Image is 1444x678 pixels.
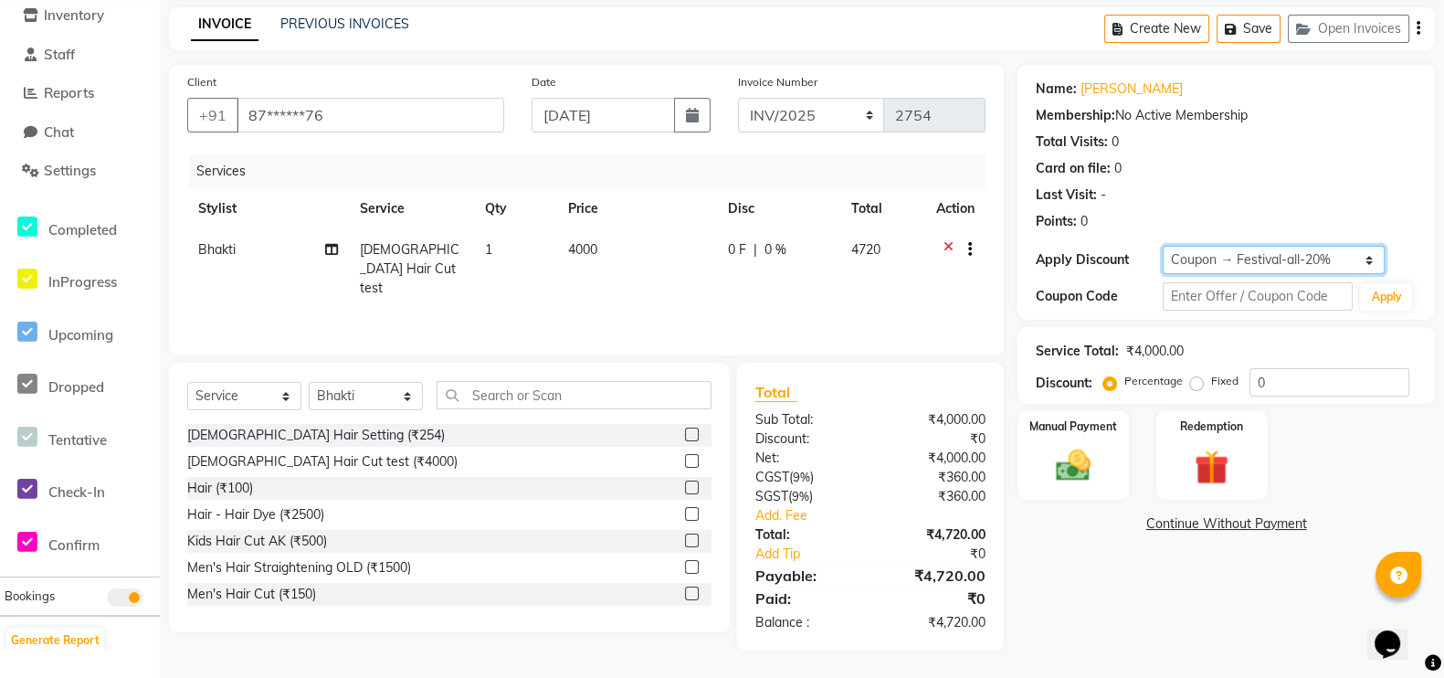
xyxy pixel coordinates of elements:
label: Client [187,74,216,90]
a: Reports [5,83,155,104]
input: Search or Scan [437,381,711,409]
button: +91 [187,98,238,132]
a: Add. Fee [742,506,999,525]
span: InProgress [48,273,117,291]
div: Balance : [742,613,870,632]
div: [DEMOGRAPHIC_DATA] Hair Setting (₹254) [187,426,445,445]
span: Total [755,383,797,402]
div: ( ) [742,487,870,506]
span: Confirm [48,536,100,554]
div: Discount: [742,429,870,449]
div: Net: [742,449,870,468]
div: Name: [1036,79,1077,99]
th: Qty [474,188,557,229]
a: INVOICE [191,8,258,41]
div: Men's Hair Cut (₹150) [187,585,316,604]
span: 9% [792,489,809,503]
span: 0 F [728,240,746,260]
div: 0 [1080,212,1088,231]
div: Points: [1036,212,1077,231]
div: ₹4,720.00 [870,525,999,545]
span: Bhakti [198,241,236,258]
span: Dropped [48,378,104,396]
span: Chat [44,123,74,141]
label: Invoice Number [738,74,817,90]
div: Discount: [1036,374,1092,393]
span: | [754,240,757,260]
span: Upcoming [48,326,113,344]
th: Disc [717,188,840,229]
img: _gift.svg [1184,446,1239,489]
button: Generate Report [6,628,104,653]
th: Price [557,188,717,229]
span: Bookings [5,588,55,603]
div: Total: [742,525,870,545]
div: ₹4,000.00 [870,410,999,429]
span: CGST [755,469,789,485]
div: Last Visit: [1036,185,1097,205]
div: ₹0 [870,588,999,609]
div: Services [189,154,999,188]
th: Stylist [187,188,349,229]
button: Open Invoices [1288,15,1409,43]
div: ₹0 [870,429,999,449]
span: 9% [793,470,810,484]
div: 0 [1114,159,1122,178]
div: Hair - Hair Dye (₹2500) [187,505,324,524]
span: SGST [755,488,788,504]
div: Coupon Code [1036,287,1163,306]
a: Settings [5,161,155,182]
div: Membership: [1036,106,1115,125]
div: [DEMOGRAPHIC_DATA] Hair Cut test (₹4000) [187,452,458,471]
div: - [1101,185,1106,205]
div: Total Visits: [1036,132,1108,152]
span: Inventory [44,6,104,24]
a: Inventory [5,5,155,26]
img: _cash.svg [1045,446,1101,485]
th: Total [840,188,925,229]
a: Chat [5,122,155,143]
a: Continue Without Payment [1021,514,1431,534]
button: Create New [1104,15,1209,43]
div: 0 [1112,132,1119,152]
span: Settings [44,162,96,179]
div: ₹0 [892,545,999,564]
span: Tentative [48,431,107,449]
span: Check-In [48,483,105,501]
button: Save [1217,15,1281,43]
label: Redemption [1180,418,1243,435]
span: 4720 [851,241,880,258]
span: 4000 [568,241,597,258]
div: ₹4,000.00 [870,449,999,468]
iframe: chat widget [1367,605,1426,660]
div: Paid: [742,588,870,609]
a: Add Tip [742,545,891,564]
input: Enter Offer / Coupon Code [1163,282,1354,311]
span: Reports [44,84,94,101]
div: No Active Membership [1036,106,1417,125]
span: [DEMOGRAPHIC_DATA] Hair Cut test [360,241,459,296]
div: Apply Discount [1036,250,1163,270]
div: Sub Total: [742,410,870,429]
label: Manual Payment [1029,418,1117,435]
div: Hair (₹100) [187,479,253,498]
label: Fixed [1211,373,1238,389]
span: Completed [48,221,117,238]
a: [PERSON_NAME] [1080,79,1183,99]
div: ₹360.00 [870,468,999,487]
div: Kids Hair Cut AK (₹500) [187,532,327,551]
label: Date [532,74,556,90]
span: Staff [44,46,75,63]
div: Men's Hair Straightening OLD (₹1500) [187,558,411,577]
input: Search by Name/Mobile/Email/Code [237,98,504,132]
div: Service Total: [1036,342,1119,361]
div: ₹4,720.00 [870,565,999,587]
label: Percentage [1124,373,1183,389]
div: Payable: [742,565,870,587]
span: 1 [485,241,492,258]
span: 0 % [764,240,786,260]
div: Card on file: [1036,159,1111,178]
div: ( ) [742,468,870,487]
th: Action [925,188,986,229]
button: Apply [1360,283,1412,311]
